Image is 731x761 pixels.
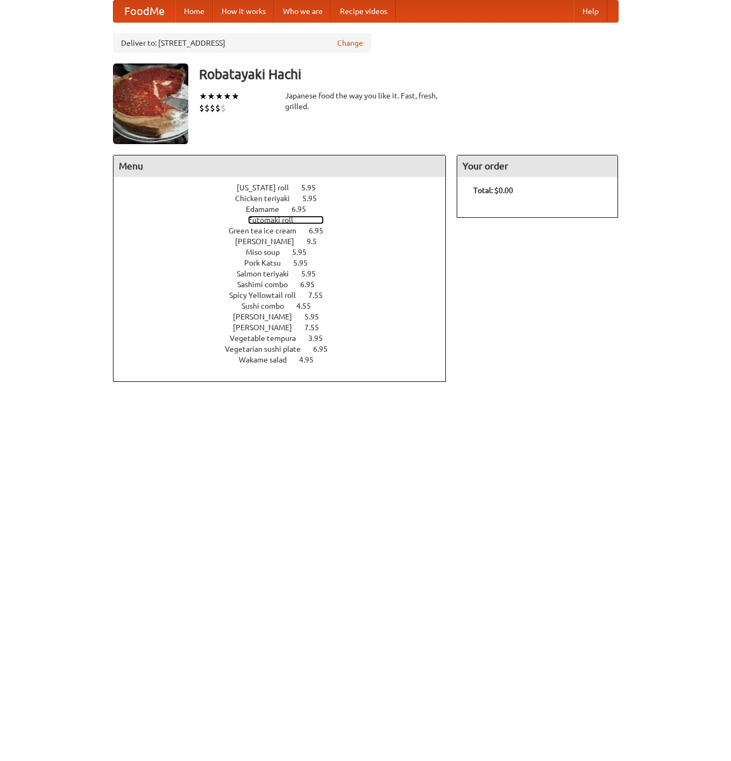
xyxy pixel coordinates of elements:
a: Home [175,1,213,22]
div: Japanese food the way you like it. Fast, fresh, grilled. [285,90,446,112]
a: Miso soup 5.95 [246,248,327,257]
span: Chicken teriyaki [235,194,301,203]
a: Salmon teriyaki 5.95 [237,269,336,278]
span: 5.95 [304,312,330,321]
a: [US_STATE] roll 5.95 [237,183,336,192]
a: Recipe videos [331,1,396,22]
span: Salmon teriyaki [237,269,300,278]
span: Vegetable tempura [230,334,307,343]
a: [PERSON_NAME] 9.5 [235,237,337,246]
a: [PERSON_NAME] 5.95 [233,312,339,321]
li: ★ [223,90,231,102]
li: $ [215,102,221,114]
span: 6.95 [300,280,325,289]
li: ★ [231,90,239,102]
span: Wakame salad [239,355,297,364]
a: How it works [213,1,274,22]
span: 6.95 [313,345,338,353]
a: Spicy Yellowtail roll 7.55 [229,291,343,300]
a: Edamame 6.95 [246,205,326,214]
div: Deliver to: [STREET_ADDRESS] [113,33,371,53]
a: Vegetable tempura 3.95 [230,334,343,343]
span: 7.55 [304,323,330,332]
span: 3.95 [308,334,333,343]
span: 9.5 [307,237,328,246]
a: Wakame salad 4.95 [239,355,333,364]
h4: Your order [457,155,618,177]
span: 5.95 [301,269,327,278]
a: Green tea ice cream 6.95 [229,226,343,235]
a: Vegetarian sushi plate 6.95 [225,345,347,353]
li: $ [210,102,215,114]
li: $ [199,102,204,114]
li: $ [204,102,210,114]
a: Sushi combo 4.55 [242,302,331,310]
span: Vegetarian sushi plate [225,345,311,353]
span: Spicy Yellowtail roll [229,291,307,300]
a: Change [337,38,363,48]
span: 5.95 [302,194,328,203]
a: FoodMe [113,1,175,22]
span: Edamame [246,205,290,214]
li: ★ [207,90,215,102]
a: Sashimi combo 6.95 [237,280,335,289]
span: [US_STATE] roll [237,183,300,192]
a: [PERSON_NAME] 7.55 [233,323,339,332]
a: Pork Katsu 5.95 [244,259,328,267]
span: Green tea ice cream [229,226,307,235]
span: 5.95 [301,183,327,192]
a: Chicken teriyaki 5.95 [235,194,337,203]
a: Who we are [274,1,331,22]
span: [PERSON_NAME] [233,323,303,332]
span: Miso soup [246,248,290,257]
span: 4.55 [296,302,322,310]
span: 5.95 [293,259,318,267]
img: angular.jpg [113,63,188,144]
span: Sashimi combo [237,280,299,289]
span: [PERSON_NAME] [233,312,303,321]
h4: Menu [113,155,446,177]
span: Futomaki roll [248,216,304,224]
span: 4.95 [299,355,324,364]
a: Futomaki roll [248,216,324,224]
span: Sushi combo [242,302,295,310]
span: 6.95 [292,205,317,214]
li: ★ [199,90,207,102]
span: 5.95 [292,248,317,257]
span: Pork Katsu [244,259,292,267]
a: Help [574,1,607,22]
span: 6.95 [309,226,334,235]
h3: Robatayaki Hachi [199,63,619,85]
b: Total: $0.00 [473,186,513,195]
span: 7.55 [308,291,333,300]
li: ★ [215,90,223,102]
li: $ [221,102,226,114]
span: [PERSON_NAME] [235,237,305,246]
